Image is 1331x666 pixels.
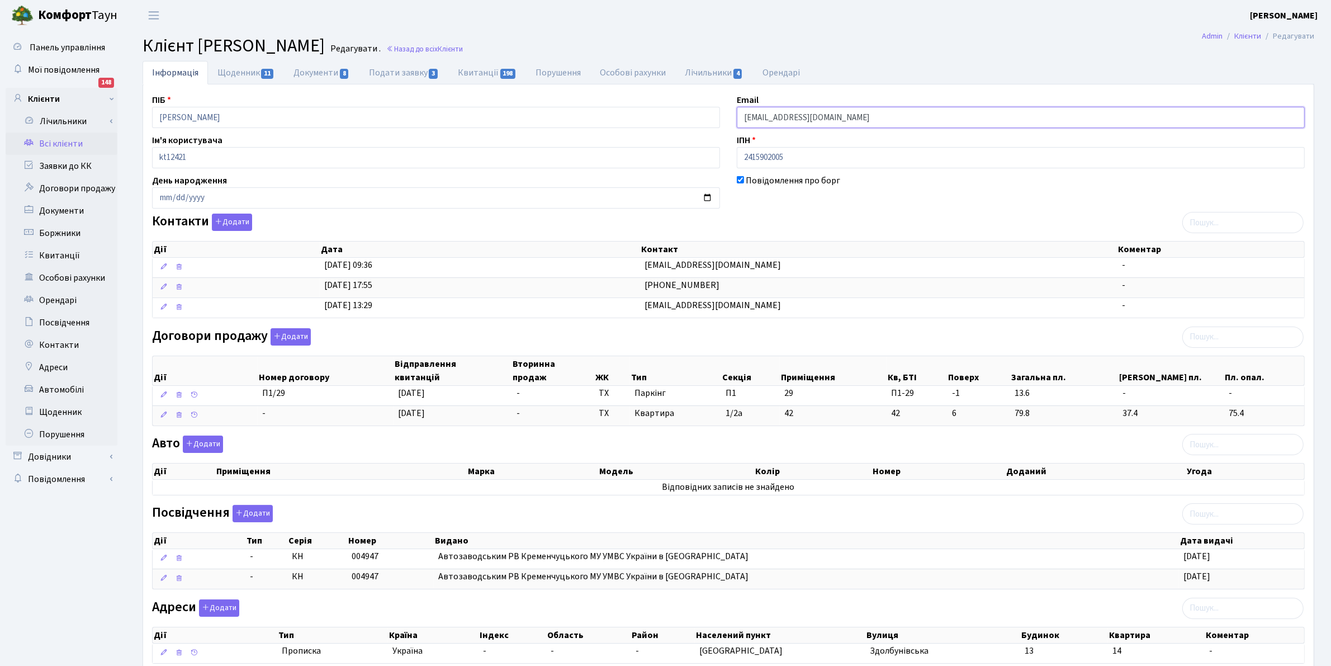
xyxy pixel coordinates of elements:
[152,328,311,346] label: Договори продажу
[152,505,273,522] label: Посвідчення
[1209,645,1212,657] span: -
[153,627,277,643] th: Дії
[645,299,781,311] span: [EMAIL_ADDRESS][DOMAIN_NAME]
[1025,645,1034,657] span: 13
[38,6,92,24] b: Комфорт
[1118,356,1224,385] th: [PERSON_NAME] пл.
[152,93,171,107] label: ПІБ
[199,599,239,617] button: Адреси
[196,597,239,617] a: Додати
[699,645,783,657] span: [GEOGRAPHIC_DATA]
[636,645,639,657] span: -
[483,645,486,657] span: -
[284,61,359,84] a: Документи
[277,627,388,643] th: Тип
[6,222,117,244] a: Боржники
[634,407,717,420] span: Квартира
[467,464,599,479] th: Марка
[292,570,304,583] span: КН
[6,200,117,222] a: Документи
[599,407,626,420] span: ТХ
[1182,327,1304,348] input: Пошук...
[726,407,742,419] span: 1/2а
[1122,299,1125,311] span: -
[6,446,117,468] a: Довідники
[250,570,283,583] span: -
[262,387,285,399] span: П1/29
[6,155,117,177] a: Заявки до КК
[261,69,273,79] span: 11
[1122,407,1219,420] span: 37.4
[6,36,117,59] a: Панель управління
[292,550,304,563] span: КН
[271,328,311,346] button: Договори продажу
[631,627,695,643] th: Район
[1183,570,1210,583] span: [DATE]
[6,334,117,356] a: Контакти
[594,356,630,385] th: ЖК
[871,464,1005,479] th: Номер
[153,533,245,549] th: Дії
[6,267,117,289] a: Особові рахунки
[1202,30,1223,42] a: Admin
[870,645,929,657] span: Здолбунівська
[500,69,516,79] span: 198
[13,110,117,133] a: Лічильники
[143,33,325,59] span: Клієнт [PERSON_NAME]
[746,174,840,187] label: Повідомлення про борг
[1005,464,1186,479] th: Доданий
[753,61,809,84] a: Орендарі
[892,387,943,400] span: П1-29
[1182,598,1304,619] input: Пошук...
[1117,242,1304,257] th: Коментар
[438,550,749,563] span: Автозаводським РВ Кременчуцького МУ УМВС України в [GEOGRAPHIC_DATA]
[212,214,252,231] button: Контакти
[258,356,394,385] th: Номер договору
[695,627,865,643] th: Населений пункт
[952,387,1006,400] span: -1
[282,645,321,658] span: Прописка
[6,379,117,401] a: Автомобілі
[448,61,526,84] a: Квитанції
[152,214,252,231] label: Контакти
[1250,10,1318,22] b: [PERSON_NAME]
[347,533,434,549] th: Номер
[952,407,1006,420] span: 6
[98,78,114,88] div: 148
[546,627,631,643] th: Область
[517,387,520,399] span: -
[630,356,721,385] th: Тип
[153,464,216,479] th: Дії
[6,88,117,110] a: Клієнти
[320,242,640,257] th: Дата
[6,401,117,423] a: Щоденник
[733,69,742,79] span: 4
[6,423,117,446] a: Порушення
[328,44,381,54] small: Редагувати .
[640,242,1117,257] th: Контакт
[591,61,676,84] a: Особові рахунки
[250,550,283,563] span: -
[153,356,258,385] th: Дії
[143,61,208,84] a: Інформація
[1229,387,1300,400] span: -
[38,6,117,25] span: Таун
[1186,464,1304,479] th: Угода
[324,279,372,291] span: [DATE] 17:55
[634,387,717,400] span: Паркінг
[1205,627,1304,643] th: Коментар
[551,645,554,657] span: -
[1112,645,1121,657] span: 14
[180,434,223,454] a: Додати
[1020,627,1108,643] th: Будинок
[1010,356,1118,385] th: Загальна пл.
[1015,407,1114,420] span: 79.8
[780,356,887,385] th: Приміщення
[1185,25,1331,48] nav: breadcrumb
[394,356,512,385] th: Відправлення квитанцій
[208,61,284,84] a: Щоденник
[1122,387,1219,400] span: -
[645,259,781,271] span: [EMAIL_ADDRESS][DOMAIN_NAME]
[479,627,546,643] th: Індекс
[1183,550,1210,563] span: [DATE]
